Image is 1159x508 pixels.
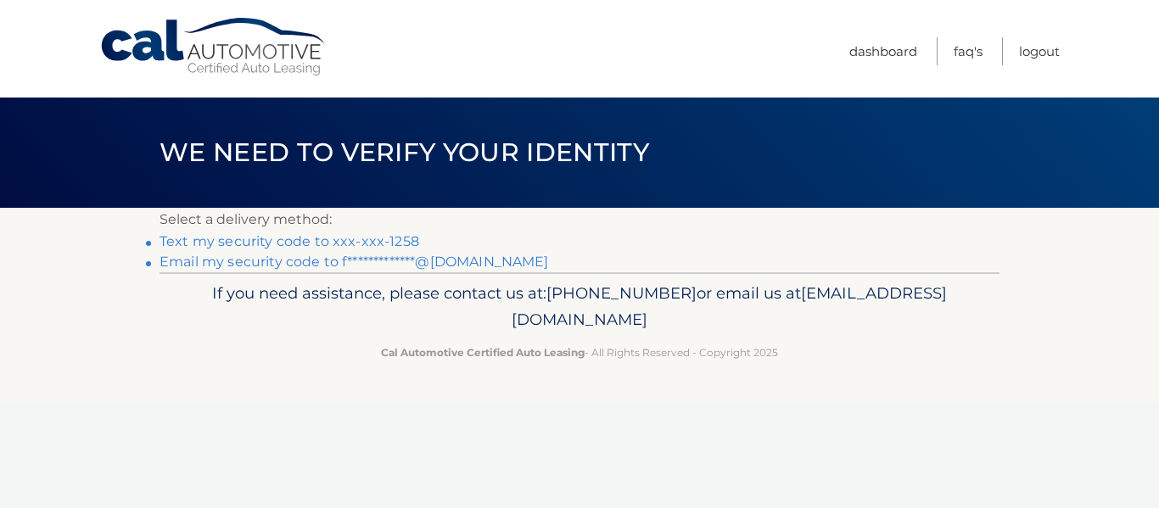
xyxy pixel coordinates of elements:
a: Cal Automotive [99,17,328,77]
span: [PHONE_NUMBER] [546,283,697,303]
a: Logout [1019,37,1060,65]
span: We need to verify your identity [160,137,649,168]
p: - All Rights Reserved - Copyright 2025 [171,343,988,361]
p: If you need assistance, please contact us at: or email us at [171,280,988,334]
a: Dashboard [849,37,917,65]
strong: Cal Automotive Certified Auto Leasing [381,346,585,359]
a: FAQ's [954,37,983,65]
p: Select a delivery method: [160,208,999,232]
a: Text my security code to xxx-xxx-1258 [160,233,419,249]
